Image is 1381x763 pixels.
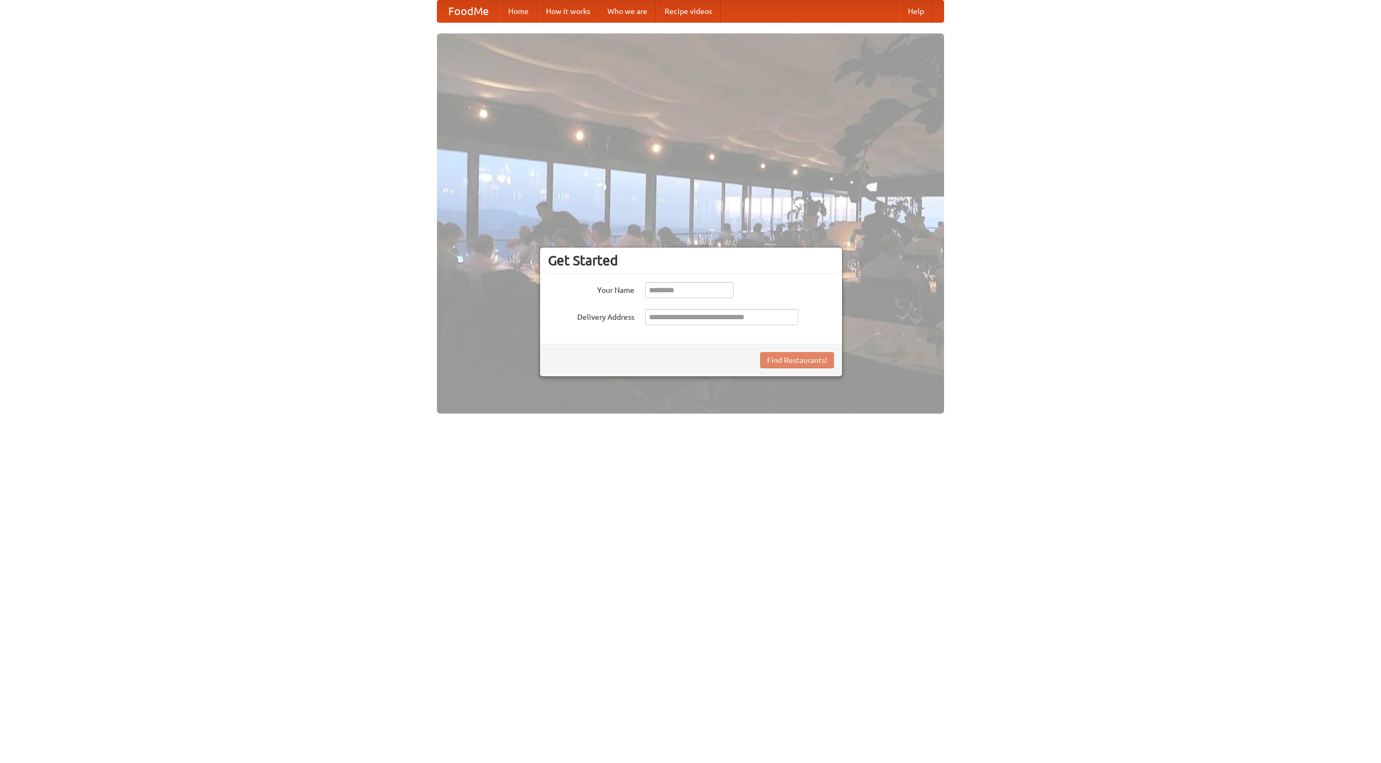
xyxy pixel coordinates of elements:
a: Recipe videos [656,1,721,22]
a: Help [899,1,933,22]
button: Find Restaurants! [760,352,834,368]
h3: Get Started [548,252,834,269]
a: Home [500,1,537,22]
a: How it works [537,1,599,22]
label: Your Name [548,282,634,295]
a: Who we are [599,1,656,22]
label: Delivery Address [548,309,634,322]
a: FoodMe [437,1,500,22]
